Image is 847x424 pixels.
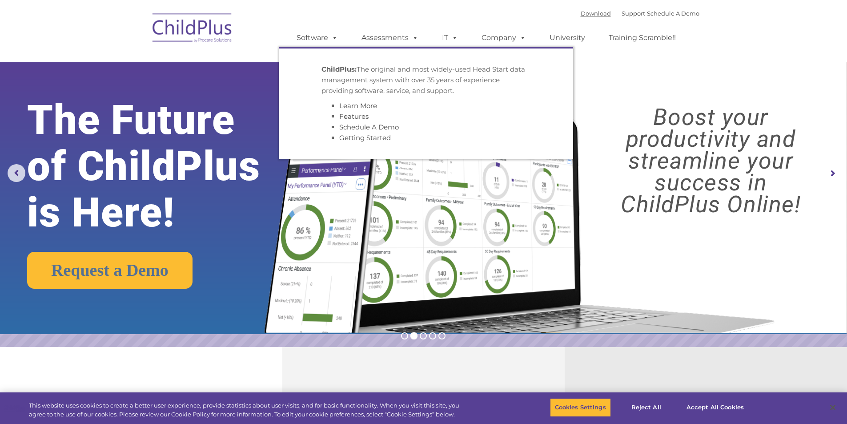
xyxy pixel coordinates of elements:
[339,101,377,110] a: Learn More
[27,97,297,236] rs-layer: The Future of ChildPlus is Here!
[541,29,594,47] a: University
[339,133,391,142] a: Getting Started
[288,29,347,47] a: Software
[823,398,843,417] button: Close
[581,10,699,17] font: |
[585,106,836,215] rs-layer: Boost your productivity and streamline your success in ChildPlus Online!
[353,29,427,47] a: Assessments
[581,10,611,17] a: Download
[27,252,193,289] a: Request a Demo
[124,95,161,102] span: Phone number
[600,29,685,47] a: Training Scramble!!
[622,10,645,17] a: Support
[321,64,530,96] p: The original and most widely-used Head Start data management system with over 35 years of experie...
[339,112,369,121] a: Features
[682,398,749,417] button: Accept All Cookies
[647,10,699,17] a: Schedule A Demo
[124,59,151,65] span: Last name
[618,398,674,417] button: Reject All
[29,401,466,419] div: This website uses cookies to create a better user experience, provide statistics about user visit...
[433,29,467,47] a: IT
[473,29,535,47] a: Company
[339,123,399,131] a: Schedule A Demo
[550,398,611,417] button: Cookies Settings
[321,65,357,73] strong: ChildPlus:
[148,7,237,52] img: ChildPlus by Procare Solutions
